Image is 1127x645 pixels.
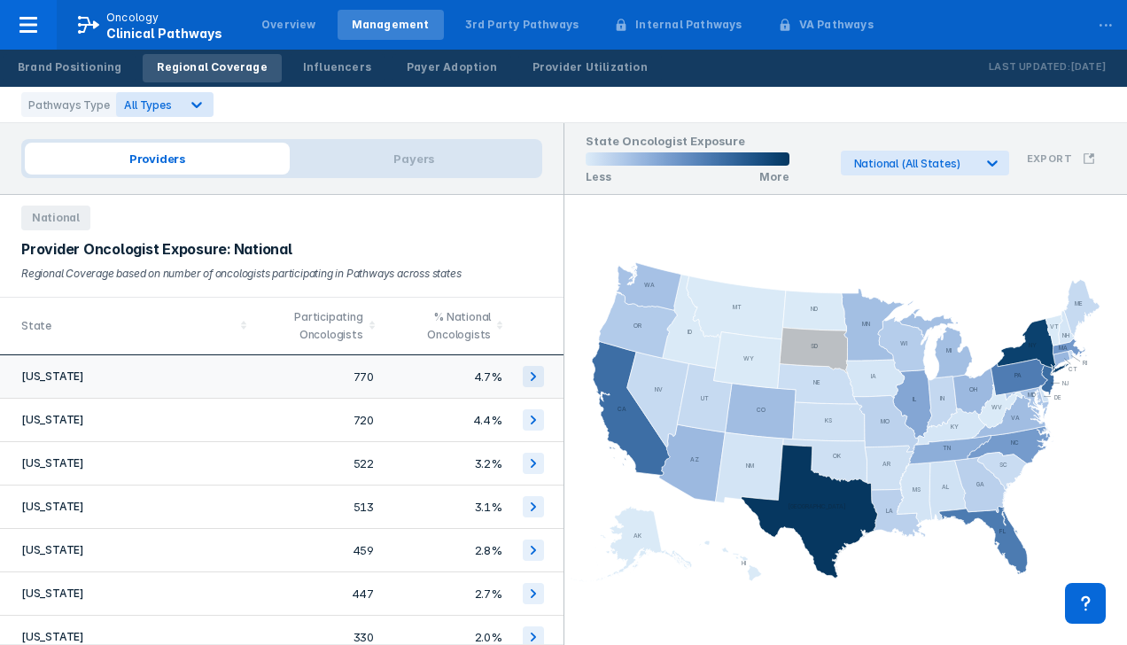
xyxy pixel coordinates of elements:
[247,10,330,40] a: Overview
[393,54,511,82] a: Payer Adoption
[106,26,222,41] span: Clinical Pathways
[256,572,385,616] td: 447
[21,317,235,335] div: State
[256,442,385,486] td: 522
[385,442,513,486] td: 3.2%
[854,157,974,170] div: National (All States)
[261,17,316,33] div: Overview
[157,59,267,75] div: Regional Coverage
[21,241,542,258] div: Provider Oncologist Exposure: National
[21,265,542,283] div: Regional Coverage based on number of oncologists participating in Pathways across states
[759,170,789,183] p: More
[385,486,513,529] td: 3.1%
[395,308,492,344] div: % National Oncologists
[256,399,385,442] td: 720
[1027,152,1072,165] h3: Export
[407,59,497,75] div: Payer Adoption
[289,54,385,82] a: Influencers
[1016,142,1106,175] button: Export
[532,59,648,75] div: Provider Utilization
[1065,583,1106,624] div: Contact Support
[385,399,513,442] td: 4.4%
[799,17,874,33] div: VA Pathways
[586,134,789,152] h1: State Oncologist Exposure
[267,308,363,344] div: Participating Oncologists
[385,529,513,572] td: 2.8%
[385,355,513,399] td: 4.7%
[338,10,444,40] a: Management
[21,206,90,230] span: National
[1070,58,1106,76] p: [DATE]
[256,529,385,572] td: 459
[586,170,611,183] p: Less
[143,54,281,82] a: Regional Coverage
[4,54,136,82] a: Brand Positioning
[25,143,290,175] span: Providers
[256,486,385,529] td: 513
[256,355,385,399] td: 770
[303,59,371,75] div: Influencers
[1088,3,1123,40] div: ...
[290,143,539,175] span: Payers
[451,10,594,40] a: 3rd Party Pathways
[352,17,430,33] div: Management
[106,10,159,26] p: Oncology
[21,92,116,117] div: Pathways Type
[635,17,742,33] div: Internal Pathways
[465,17,579,33] div: 3rd Party Pathways
[124,98,171,112] span: All Types
[989,58,1070,76] p: Last Updated:
[18,59,121,75] div: Brand Positioning
[385,572,513,616] td: 2.7%
[518,54,662,82] a: Provider Utilization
